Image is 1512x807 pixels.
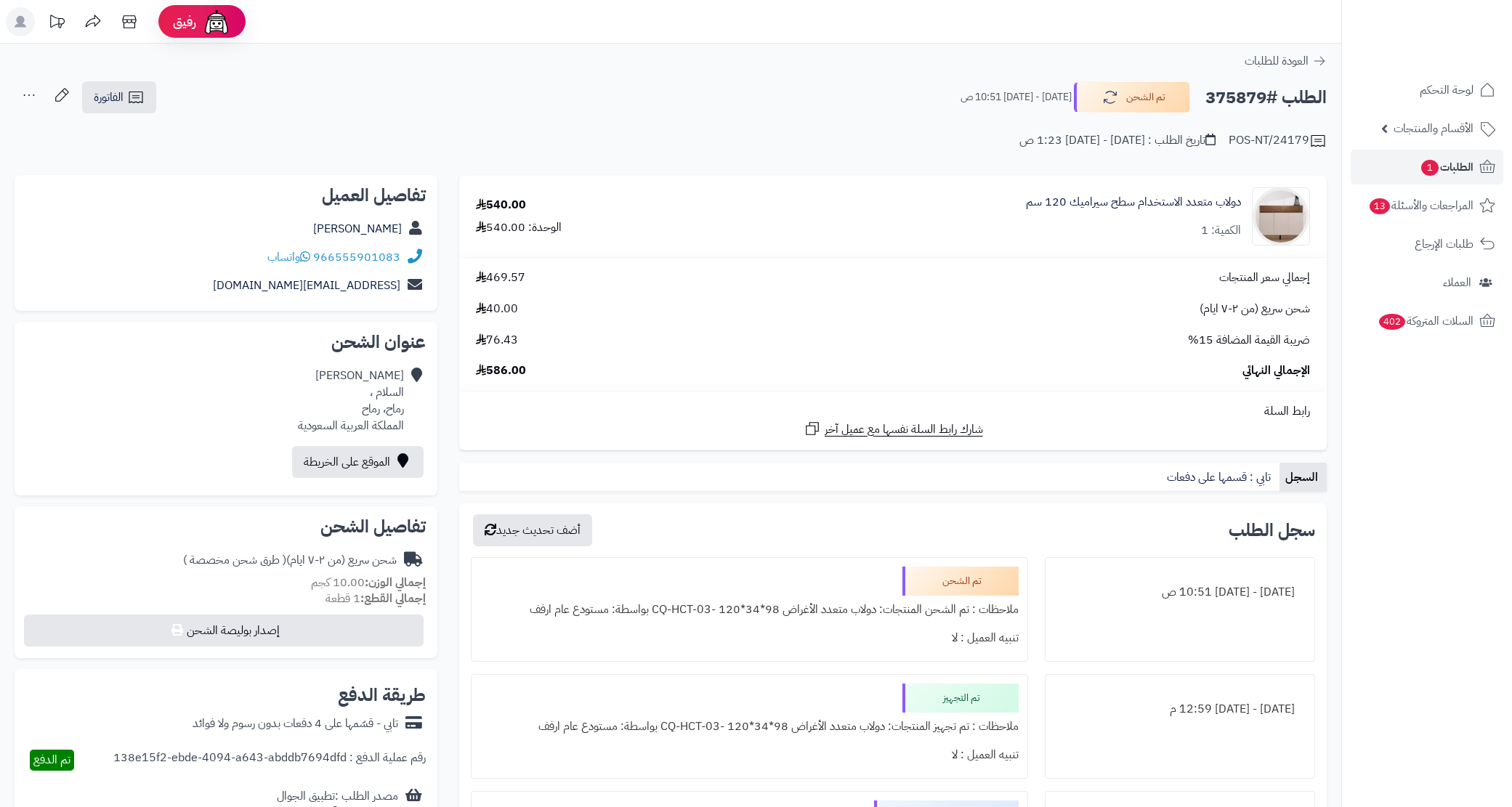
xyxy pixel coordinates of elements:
[267,248,310,266] a: واتساب
[1026,194,1241,211] a: دولاب متعدد الاستخدام سطح سيراميك 120 سم
[1279,463,1327,492] a: السجل
[1219,269,1310,286] span: إجمالي سعر المنتجات
[1019,132,1216,149] div: تاريخ الطلب : [DATE] - [DATE] 1:23 ص
[1201,222,1241,239] div: الكمية: 1
[26,333,426,351] h2: عنوان الشحن
[33,751,70,769] span: تم الدفع
[476,197,526,214] div: 540.00
[476,219,562,236] div: الوحدة: 540.00
[480,741,1019,769] div: تنبيه العميل : لا
[313,220,402,238] a: [PERSON_NAME]
[1188,332,1310,349] span: ضريبة القيمة المضافة 15%
[360,590,426,607] strong: إجمالي القطع:
[202,7,231,36] img: ai-face.png
[1420,157,1473,177] span: الطلبات
[902,567,1019,596] div: تم الشحن
[476,269,525,286] span: 469.57
[1245,52,1327,70] a: العودة للطلبات
[113,750,426,771] div: رقم عملية الدفع : 138e15f2-ebde-4094-a643-abddb7694dfd
[1200,301,1310,317] span: شحن سريع (من ٢-٧ ايام)
[82,81,156,113] a: الفاتورة
[480,624,1019,652] div: تنبيه العميل : لا
[1229,132,1327,150] div: POS-NT/24179
[24,615,424,646] button: إصدار بوليصة الشحن
[213,277,400,294] a: [EMAIL_ADDRESS][DOMAIN_NAME]
[326,590,426,607] small: 1 قطعة
[902,684,1019,713] div: تم التجهيز
[1351,73,1503,108] a: لوحة التحكم
[1054,695,1306,723] div: [DATE] - [DATE] 12:59 م
[480,713,1019,741] div: ملاحظات : تم تجهيز المنتجات: دولاب متعدد الأغراض 98*34*120 -CQ-HCT-03 بواسطة: مستودع عام ارفف
[1415,234,1473,254] span: طلبات الإرجاع
[1054,578,1306,607] div: [DATE] - [DATE] 10:51 ص
[1368,195,1473,216] span: المراجعات والأسئلة
[313,248,400,266] a: 966555901083
[961,90,1072,105] small: [DATE] - [DATE] 10:51 ص
[26,187,426,204] h2: تفاصيل العميل
[1379,314,1405,330] span: 402
[1443,272,1471,293] span: العملاء
[1413,41,1498,71] img: logo-2.png
[1351,265,1503,300] a: العملاء
[183,552,397,569] div: شحن سريع (من ٢-٧ ايام)
[1351,150,1503,184] a: الطلبات1
[1253,187,1309,246] img: 1752128659-1-90x90.jpg
[1161,463,1279,492] a: تابي : قسمها على دفعات
[1370,198,1390,214] span: 13
[825,421,983,438] span: شارك رابط السلة نفسها مع عميل آخر
[298,368,404,434] div: [PERSON_NAME] السلام ، رماح، رماح المملكة العربية السعودية
[1378,311,1473,331] span: السلات المتروكة
[39,7,75,40] a: تحديثات المنصة
[1245,52,1309,70] span: العودة للطلبات
[94,89,124,106] span: الفاتورة
[476,362,526,379] span: 586.00
[183,551,286,569] span: ( طرق شحن مخصصة )
[1242,362,1310,379] span: الإجمالي النهائي
[1394,118,1473,139] span: الأقسام والمنتجات
[476,301,518,317] span: 40.00
[193,715,398,732] div: تابي - قسّمها على 4 دفعات بدون رسوم ولا فوائد
[480,596,1019,624] div: ملاحظات : تم الشحن المنتجات: دولاب متعدد الأغراض 98*34*120 -CQ-HCT-03 بواسطة: مستودع عام ارفف
[311,574,426,591] small: 10.00 كجم
[473,514,592,546] button: أضف تحديث جديد
[804,420,983,438] a: شارك رابط السلة نفسها مع عميل آخر
[365,574,426,591] strong: إجمالي الوزن:
[1205,83,1327,113] h2: الطلب #375879
[1351,304,1503,338] a: السلات المتروكة402
[338,686,426,704] h2: طريقة الدفع
[465,403,1321,420] div: رابط السلة
[1229,522,1315,539] h3: سجل الطلب
[173,13,196,31] span: رفيق
[1351,188,1503,223] a: المراجعات والأسئلة13
[1351,227,1503,261] a: طلبات الإرجاع
[1421,160,1439,176] span: 1
[1074,82,1190,113] button: تم الشحن
[476,332,518,349] span: 76.43
[1420,80,1473,100] span: لوحة التحكم
[26,518,426,535] h2: تفاصيل الشحن
[292,446,424,478] a: الموقع على الخريطة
